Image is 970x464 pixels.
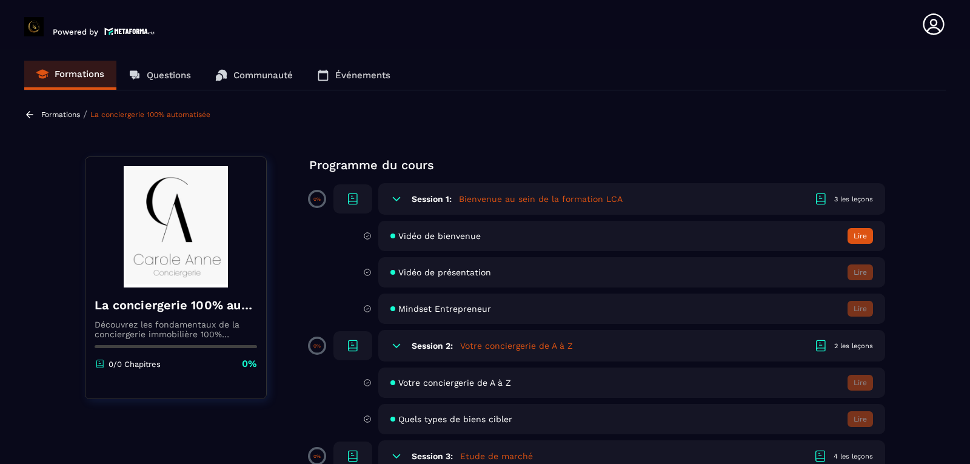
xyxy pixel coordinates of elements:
a: Communauté [203,61,305,90]
span: Quels types de biens cibler [398,414,512,424]
p: 0% [313,343,321,349]
a: Questions [116,61,203,90]
button: Lire [848,411,873,427]
p: Formations [55,69,104,79]
div: 2 les leçons [834,341,873,351]
p: Événements [335,70,390,81]
p: Powered by [53,27,98,36]
img: logo [104,26,155,36]
p: Questions [147,70,191,81]
img: banner [95,166,257,287]
div: 3 les leçons [834,195,873,204]
span: Vidéo de bienvenue [398,231,481,241]
h6: Session 3: [412,451,453,461]
a: Formations [41,110,80,119]
span: / [83,109,87,120]
p: Communauté [233,70,293,81]
button: Lire [848,375,873,391]
button: Lire [848,301,873,317]
h6: Session 1: [412,194,452,204]
h5: Etude de marché [460,450,533,462]
h5: Votre conciergerie de A à Z [460,340,573,352]
img: logo-branding [24,17,44,36]
p: 0% [313,197,321,202]
button: Lire [848,228,873,244]
button: Lire [848,264,873,280]
p: 0% [242,357,257,371]
h5: Bienvenue au sein de la formation LCA [459,193,623,205]
p: Découvrez les fondamentaux de la conciergerie immobilière 100% automatisée. Cette formation est c... [95,320,257,339]
p: Programme du cours [309,156,885,173]
span: Votre conciergerie de A à Z [398,378,511,388]
span: Vidéo de présentation [398,267,491,277]
h4: La conciergerie 100% automatisée [95,297,257,314]
a: La conciergerie 100% automatisée [90,110,210,119]
p: 0% [313,454,321,459]
a: Formations [24,61,116,90]
div: 4 les leçons [834,452,873,461]
p: 0/0 Chapitres [109,360,161,369]
h6: Session 2: [412,341,453,351]
a: Événements [305,61,403,90]
span: Mindset Entrepreneur [398,304,491,314]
